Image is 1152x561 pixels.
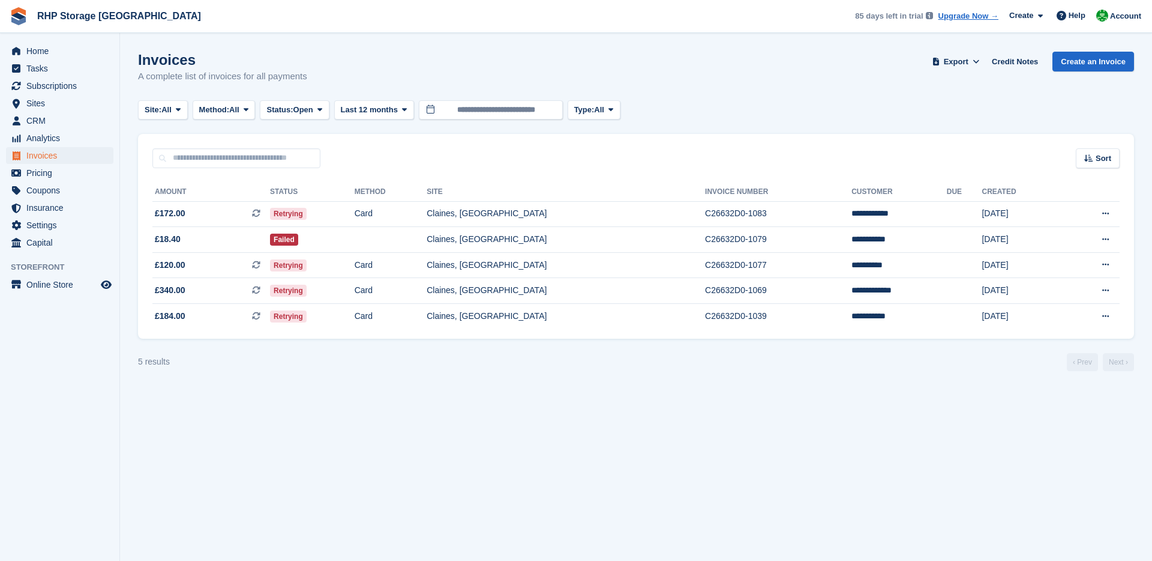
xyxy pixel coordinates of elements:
[947,183,982,202] th: Due
[270,285,307,297] span: Retrying
[1110,10,1141,22] span: Account
[355,278,427,304] td: Card
[982,252,1061,278] td: [DATE]
[1103,353,1134,371] a: Next
[26,147,98,164] span: Invoices
[155,233,181,246] span: £18.40
[929,52,982,71] button: Export
[26,217,98,234] span: Settings
[270,183,355,202] th: Status
[26,60,98,77] span: Tasks
[1009,10,1033,22] span: Create
[427,201,705,227] td: Claines, [GEOGRAPHIC_DATA]
[355,252,427,278] td: Card
[10,7,28,25] img: stora-icon-8386f47178a22dfd0bd8f6a31ec36ba5ce8667c1dd55bd0f319d3a0aa187defe.svg
[938,10,998,22] a: Upgrade Now →
[155,310,185,323] span: £184.00
[427,183,705,202] th: Site
[26,276,98,293] span: Online Store
[26,95,98,112] span: Sites
[145,104,161,116] span: Site:
[568,100,620,120] button: Type: All
[26,77,98,94] span: Subscriptions
[427,227,705,253] td: Claines, [GEOGRAPHIC_DATA]
[99,277,113,292] a: Preview store
[705,201,851,227] td: C26632D0-1083
[138,100,188,120] button: Site: All
[193,100,256,120] button: Method: All
[6,77,113,94] a: menu
[6,60,113,77] a: menu
[6,147,113,164] a: menu
[6,234,113,251] a: menu
[6,182,113,199] a: menu
[982,183,1061,202] th: Created
[982,304,1061,329] td: [DATE]
[427,304,705,329] td: Claines, [GEOGRAPHIC_DATA]
[26,43,98,59] span: Home
[229,104,239,116] span: All
[6,112,113,129] a: menu
[270,234,298,246] span: Failed
[705,304,851,329] td: C26632D0-1039
[266,104,293,116] span: Status:
[6,199,113,216] a: menu
[926,12,933,19] img: icon-info-grey-7440780725fd019a000dd9b08b2336e03edf1995a4989e88bcd33f0948082b44.svg
[155,259,185,271] span: £120.00
[987,52,1043,71] a: Credit Notes
[138,52,307,68] h1: Invoices
[851,183,947,202] th: Customer
[155,284,185,297] span: £340.00
[1067,353,1098,371] a: Previous
[138,70,307,83] p: A complete list of invoices for all payments
[1064,353,1136,371] nav: Page
[26,165,98,181] span: Pricing
[594,104,604,116] span: All
[982,201,1061,227] td: [DATE]
[355,304,427,329] td: Card
[1069,10,1085,22] span: Help
[138,356,170,368] div: 5 results
[152,183,270,202] th: Amount
[293,104,313,116] span: Open
[705,252,851,278] td: C26632D0-1077
[6,95,113,112] a: menu
[26,182,98,199] span: Coupons
[6,130,113,147] a: menu
[32,6,206,26] a: RHP Storage [GEOGRAPHIC_DATA]
[355,201,427,227] td: Card
[11,261,119,273] span: Storefront
[1052,52,1134,71] a: Create an Invoice
[26,234,98,251] span: Capital
[855,10,923,22] span: 85 days left in trial
[982,278,1061,304] td: [DATE]
[705,278,851,304] td: C26632D0-1069
[427,278,705,304] td: Claines, [GEOGRAPHIC_DATA]
[6,217,113,234] a: menu
[427,252,705,278] td: Claines, [GEOGRAPHIC_DATA]
[161,104,172,116] span: All
[26,130,98,147] span: Analytics
[155,207,185,220] span: £172.00
[944,56,968,68] span: Export
[574,104,595,116] span: Type:
[260,100,329,120] button: Status: Open
[199,104,230,116] span: Method:
[341,104,398,116] span: Last 12 months
[705,183,851,202] th: Invoice Number
[982,227,1061,253] td: [DATE]
[270,208,307,220] span: Retrying
[334,100,414,120] button: Last 12 months
[26,199,98,216] span: Insurance
[705,227,851,253] td: C26632D0-1079
[1096,10,1108,22] img: Rod
[6,43,113,59] a: menu
[6,276,113,293] a: menu
[355,183,427,202] th: Method
[270,311,307,323] span: Retrying
[26,112,98,129] span: CRM
[270,259,307,271] span: Retrying
[6,165,113,181] a: menu
[1096,153,1111,165] span: Sort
